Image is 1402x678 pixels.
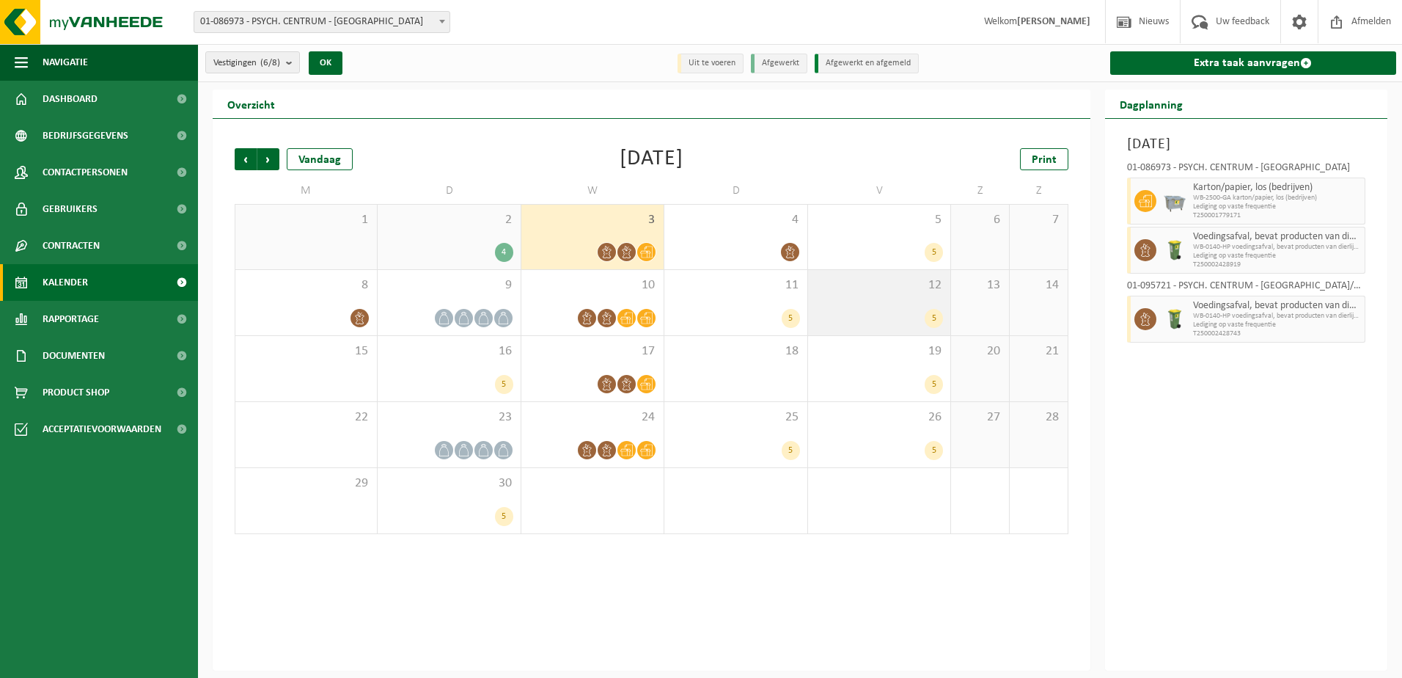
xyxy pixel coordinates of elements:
[43,154,128,191] span: Contactpersonen
[1193,182,1362,194] span: Karton/papier, los (bedrijven)
[309,51,342,75] button: OK
[958,343,1002,360] span: 20
[1010,178,1068,204] td: Z
[385,409,513,426] span: 23
[815,343,943,360] span: 19
[43,81,98,117] span: Dashboard
[1193,231,1362,243] span: Voedingsafval, bevat producten van dierlijke oorsprong, onverpakt, categorie 3
[958,277,1002,294] span: 13
[1164,190,1186,212] img: WB-2500-GAL-GY-01
[495,507,513,526] div: 5
[1193,252,1362,260] span: Lediging op vaste frequentie
[1193,194,1362,203] span: WB-2500-GA karton/papier, los (bedrijven)
[1017,212,1060,228] span: 7
[378,178,521,204] td: D
[1193,203,1362,211] span: Lediging op vaste frequentie
[1193,300,1362,312] span: Voedingsafval, bevat producten van dierlijke oorsprong, onverpakt, categorie 3
[925,243,943,262] div: 5
[672,343,799,360] span: 18
[678,54,744,73] li: Uit te voeren
[672,409,799,426] span: 25
[43,227,100,264] span: Contracten
[385,475,513,492] span: 30
[672,212,799,228] span: 4
[235,178,378,204] td: M
[521,178,664,204] td: W
[235,148,257,170] span: Vorige
[243,212,370,228] span: 1
[260,58,280,68] count: (6/8)
[243,343,370,360] span: 15
[751,54,807,73] li: Afgewerkt
[620,148,683,170] div: [DATE]
[529,277,656,294] span: 10
[1193,260,1362,269] span: T250002428919
[782,309,800,328] div: 5
[213,90,290,118] h2: Overzicht
[672,277,799,294] span: 11
[1193,243,1362,252] span: WB-0140-HP voedingsafval, bevat producten van dierlijke oors
[1017,343,1060,360] span: 21
[1164,308,1186,330] img: WB-0140-HPE-GN-50
[958,409,1002,426] span: 27
[1193,329,1362,338] span: T250002428743
[385,277,513,294] span: 9
[243,409,370,426] span: 22
[1017,277,1060,294] span: 14
[815,54,919,73] li: Afgewerkt en afgemeld
[782,441,800,460] div: 5
[1127,134,1366,156] h3: [DATE]
[194,11,450,33] span: 01-086973 - PSYCH. CENTRUM - ST HIERONYMUS - SINT-NIKLAAS
[243,277,370,294] span: 8
[1193,211,1362,220] span: T250001779171
[808,178,951,204] td: V
[243,475,370,492] span: 29
[951,178,1010,204] td: Z
[925,441,943,460] div: 5
[529,409,656,426] span: 24
[1164,239,1186,261] img: WB-0140-HPE-GN-50
[529,212,656,228] span: 3
[194,12,449,32] span: 01-086973 - PSYCH. CENTRUM - ST HIERONYMUS - SINT-NIKLAAS
[1017,16,1090,27] strong: [PERSON_NAME]
[43,117,128,154] span: Bedrijfsgegevens
[43,44,88,81] span: Navigatie
[815,409,943,426] span: 26
[1193,312,1362,321] span: WB-0140-HP voedingsafval, bevat producten van dierlijke oors
[1020,148,1068,170] a: Print
[257,148,279,170] span: Volgende
[385,343,513,360] span: 16
[287,148,353,170] div: Vandaag
[43,264,88,301] span: Kalender
[495,243,513,262] div: 4
[495,375,513,394] div: 5
[1193,321,1362,329] span: Lediging op vaste frequentie
[815,212,943,228] span: 5
[43,338,105,374] span: Documenten
[205,51,300,73] button: Vestigingen(6/8)
[43,374,109,411] span: Product Shop
[1110,51,1397,75] a: Extra taak aanvragen
[958,212,1002,228] span: 6
[43,411,161,448] span: Acceptatievoorwaarden
[1127,281,1366,296] div: 01-095721 - PSYCH. CENTRUM - [GEOGRAPHIC_DATA]/AC DE WITTE HOEVE - [GEOGRAPHIC_DATA]
[925,375,943,394] div: 5
[925,309,943,328] div: 5
[815,277,943,294] span: 12
[43,301,99,338] span: Rapportage
[385,212,513,228] span: 2
[1127,163,1366,178] div: 01-086973 - PSYCH. CENTRUM - [GEOGRAPHIC_DATA]
[529,343,656,360] span: 17
[1032,154,1057,166] span: Print
[213,52,280,74] span: Vestigingen
[43,191,98,227] span: Gebruikers
[664,178,807,204] td: D
[1017,409,1060,426] span: 28
[1105,90,1197,118] h2: Dagplanning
